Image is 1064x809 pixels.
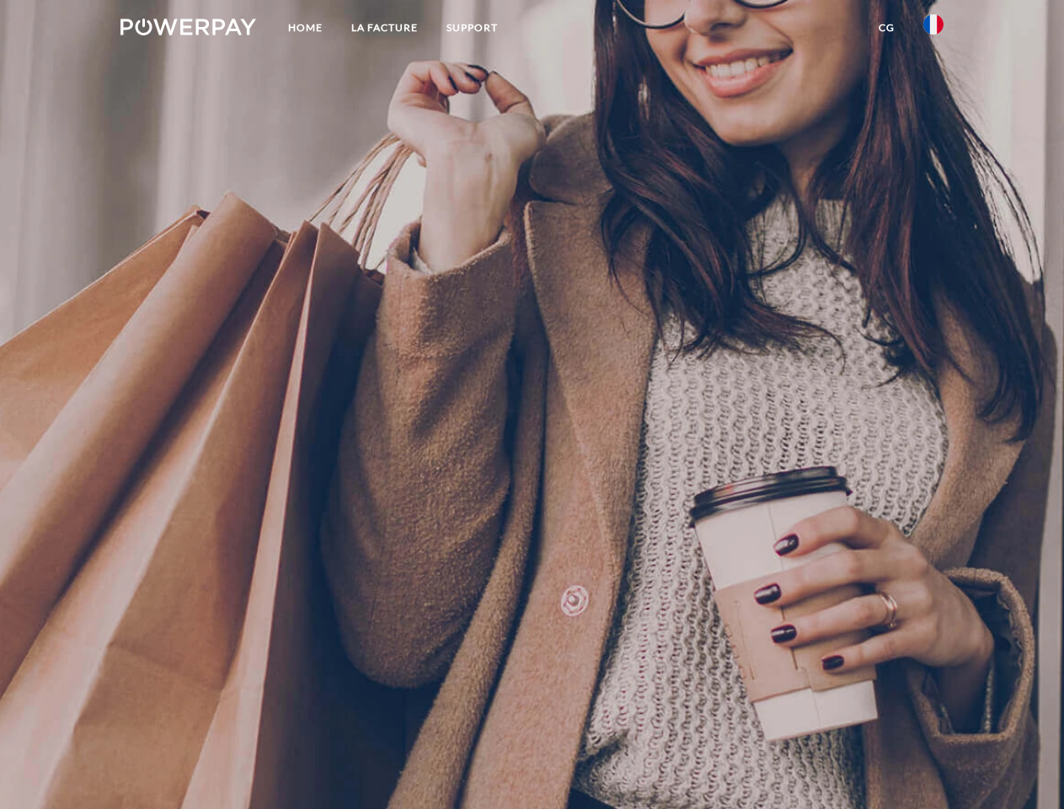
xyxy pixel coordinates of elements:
[864,13,909,43] a: CG
[923,14,944,35] img: fr
[274,13,337,43] a: Home
[432,13,512,43] a: Support
[337,13,432,43] a: LA FACTURE
[120,19,256,35] img: logo-powerpay-white.svg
